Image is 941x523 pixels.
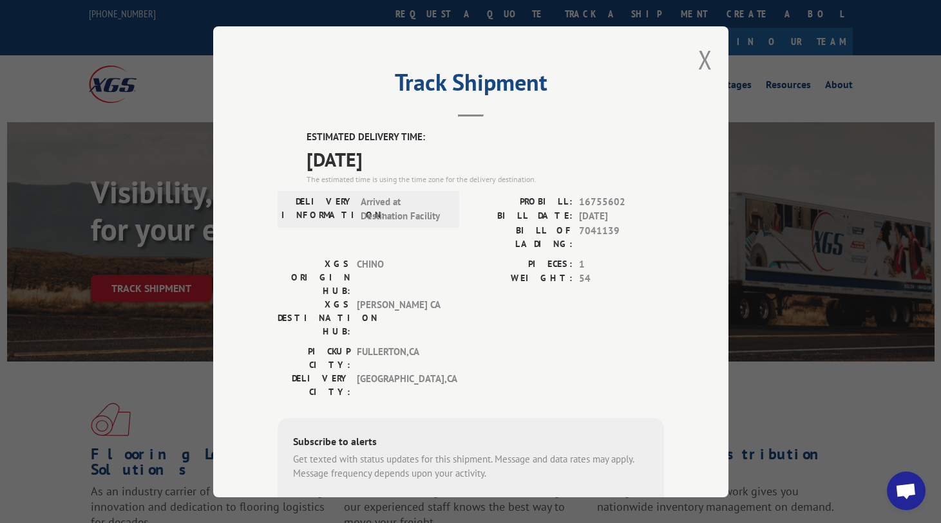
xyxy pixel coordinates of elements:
span: CHINO [357,257,444,297]
span: [DATE] [307,144,664,173]
span: [DATE] [579,209,664,224]
span: [PERSON_NAME] CA [357,297,444,338]
span: FULLERTON , CA [357,344,444,371]
div: The estimated time is using the time zone for the delivery destination. [307,173,664,185]
span: 1 [579,257,664,271]
label: WEIGHT: [471,271,573,286]
div: Subscribe to alerts [293,433,649,452]
button: Close modal [698,42,712,77]
label: BILL DATE: [471,209,573,224]
label: PROBILL: [471,194,573,209]
span: [GEOGRAPHIC_DATA] , CA [357,371,444,398]
span: 16755602 [579,194,664,209]
label: XGS DESTINATION HUB: [278,297,350,338]
span: Arrived at Destination Facility [361,194,448,223]
div: Open chat [887,472,926,510]
label: DELIVERY CITY: [278,371,350,398]
label: ESTIMATED DELIVERY TIME: [307,130,664,145]
label: PICKUP CITY: [278,344,350,371]
div: Get texted with status updates for this shipment. Message and data rates may apply. Message frequ... [293,452,649,481]
h2: Track Shipment [278,73,664,98]
label: BILL OF LADING: [471,223,573,250]
span: 7041139 [579,223,664,250]
label: DELIVERY INFORMATION: [281,194,354,223]
span: 54 [579,271,664,286]
label: PIECES: [471,257,573,271]
label: XGS ORIGIN HUB: [278,257,350,297]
